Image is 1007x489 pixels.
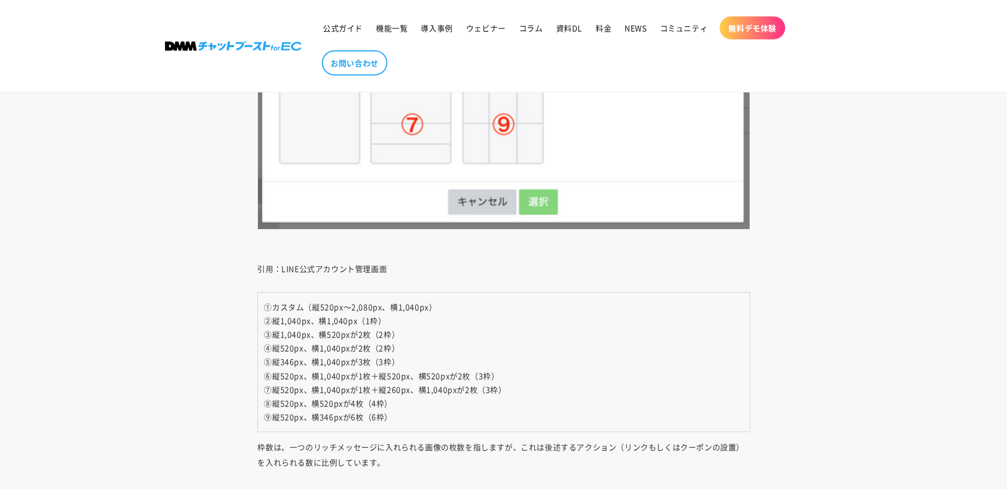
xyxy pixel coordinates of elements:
[264,411,393,422] span: ⑨縦520px、横346pxが6枚（6枠）
[728,23,776,33] span: 無料デモ体験
[331,58,379,68] span: お問い合わせ
[316,16,369,39] a: 公式ガイド
[322,50,387,75] a: お問い合わせ
[264,342,400,353] span: ④縦520px、横1,040pxが2枚（2枠）
[369,16,414,39] a: 機能一覧
[653,16,715,39] a: コミュニティ
[596,23,611,33] span: 料金
[466,23,506,33] span: ウェビナー
[660,23,708,33] span: コミュニティ
[264,315,386,326] span: ②縦1,040px、横1,040px（1枠）
[414,16,459,39] a: 導入事例
[421,23,452,33] span: 導入事例
[720,16,785,39] a: 無料デモ体験
[625,23,646,33] span: NEWS
[264,398,393,409] span: ⑧縦520px、横520pxが4枚（4枠）
[323,23,363,33] span: 公式ガイド
[264,356,400,367] span: ⑤縦346px、横1,040pxが3枚（3枠）
[513,16,550,39] a: コラム
[550,16,589,39] a: 資料DL
[258,439,750,470] p: 枠数は、一つのリッチメッセージに入れられる画像の枚数を指しますが、これは後述するアクション（リンクもしくはクーポンの設置）を入れられる数に比例しています。
[264,301,437,312] span: ①カスタム（縦520px～2,080px、横1,040px）
[264,384,507,395] span: ⑦縦520px、横1,040pxが1枚＋縦260px、横1,040pxが2枚（3枠）
[618,16,653,39] a: NEWS
[376,23,408,33] span: 機能一覧
[264,370,499,381] span: ⑥縦520px、横1,040pxが1枚＋縦520px、横520pxが2枚（3枠）
[165,42,302,51] img: 株式会社DMM Boost
[556,23,582,33] span: 資料DL
[589,16,618,39] a: 料金
[264,329,400,340] span: ③縦1,040px、横520pxが2枚（2枠）
[460,16,513,39] a: ウェビナー
[519,23,543,33] span: コラム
